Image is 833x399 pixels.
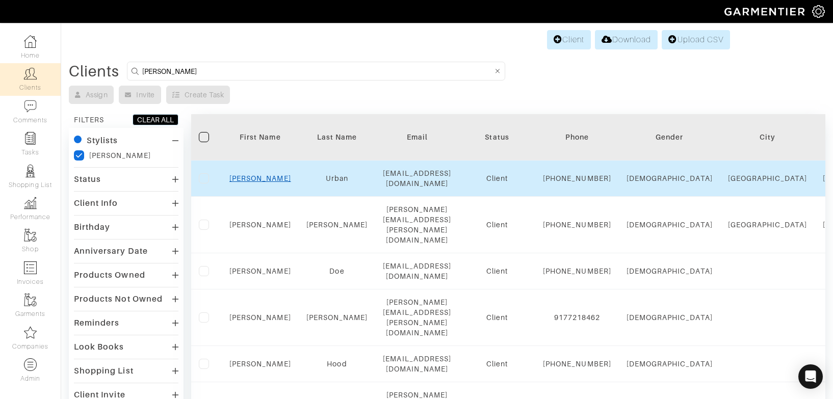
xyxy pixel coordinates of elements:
th: Toggle SortBy [299,114,376,161]
img: graph-8b7af3c665d003b59727f371ae50e7771705bf0c487971e6e97d053d13c5068d.png [24,197,37,209]
img: stylists-icon-eb353228a002819b7ec25b43dbf5f0378dd9e0616d9560372ff212230b889e62.png [24,165,37,177]
a: [PERSON_NAME] [229,313,291,322]
div: Client Info [74,198,118,208]
div: Anniversary Date [74,246,148,256]
div: Look Books [74,342,124,352]
div: Reminders [74,318,119,328]
img: comment-icon-a0a6a9ef722e966f86d9cbdc48e553b5cf19dbc54f86b18d962a5391bc8f6eb6.png [24,100,37,113]
div: Client [466,173,528,183]
div: 9177218462 [543,312,611,323]
img: reminder-icon-8004d30b9f0a5d33ae49ab947aed9ed385cf756f9e5892f1edd6e32f2345188e.png [24,132,37,145]
div: Client [466,359,528,369]
button: CLEAR ALL [133,114,178,125]
div: [PERSON_NAME][EMAIL_ADDRESS][PERSON_NAME][DOMAIN_NAME] [383,297,451,338]
a: Hood [327,360,347,368]
div: CLEAR ALL [137,115,174,125]
div: FILTERS [74,115,104,125]
div: [DEMOGRAPHIC_DATA] [627,220,713,230]
div: Phone [543,132,611,142]
a: Upload CSV [662,30,730,49]
div: Client [466,220,528,230]
div: Client [466,312,528,323]
a: Client [547,30,591,49]
div: Shopping List [74,366,134,376]
div: Clients [69,66,119,76]
div: [DEMOGRAPHIC_DATA] [627,173,713,183]
a: [PERSON_NAME] [229,174,291,182]
img: garments-icon-b7da505a4dc4fd61783c78ac3ca0ef83fa9d6f193b1c9dc38574b1d14d53ca28.png [24,229,37,242]
img: clients-icon-6bae9207a08558b7cb47a8932f037763ab4055f8c8b6bfacd5dc20c3e0201464.png [24,67,37,80]
div: [EMAIL_ADDRESS][DOMAIN_NAME] [383,261,451,281]
th: Toggle SortBy [459,114,535,161]
div: Last Name [306,132,368,142]
div: [GEOGRAPHIC_DATA] [728,173,808,183]
div: [PERSON_NAME][EMAIL_ADDRESS][PERSON_NAME][DOMAIN_NAME] [383,204,451,245]
div: [PHONE_NUMBER] [543,359,611,369]
div: [PHONE_NUMBER] [543,266,611,276]
a: [PERSON_NAME] [229,221,291,229]
a: Doe [329,267,344,275]
div: [EMAIL_ADDRESS][DOMAIN_NAME] [383,168,451,189]
img: dashboard-icon-dbcd8f5a0b271acd01030246c82b418ddd0df26cd7fceb0bd07c9910d44c42f6.png [24,35,37,48]
div: Status [466,132,528,142]
div: Products Owned [74,270,145,280]
div: Products Not Owned [74,294,163,304]
a: [PERSON_NAME] [229,267,291,275]
div: [PERSON_NAME] [89,150,151,161]
div: First Name [229,132,291,142]
img: companies-icon-14a0f246c7e91f24465de634b560f0151b0cc5c9ce11af5fac52e6d7d6371812.png [24,326,37,339]
div: Stylists [87,136,118,146]
div: [PHONE_NUMBER] [543,220,611,230]
a: Download [595,30,658,49]
a: [PERSON_NAME] [306,221,368,229]
div: City [728,132,808,142]
div: [DEMOGRAPHIC_DATA] [627,359,713,369]
th: Toggle SortBy [619,114,720,161]
a: [PERSON_NAME] [306,313,368,322]
div: [DEMOGRAPHIC_DATA] [627,312,713,323]
img: garments-icon-b7da505a4dc4fd61783c78ac3ca0ef83fa9d6f193b1c9dc38574b1d14d53ca28.png [24,294,37,306]
img: garmentier-logo-header-white-b43fb05a5012e4ada735d5af1a66efaba907eab6374d6393d1fbf88cb4ef424d.png [719,3,812,20]
div: Gender [627,132,713,142]
div: [PHONE_NUMBER] [543,173,611,183]
div: Birthday [74,222,110,232]
div: Email [383,132,451,142]
div: [DEMOGRAPHIC_DATA] [627,266,713,276]
a: [PERSON_NAME] [229,360,291,368]
img: gear-icon-white-bd11855cb880d31180b6d7d6211b90ccbf57a29d726f0c71d8c61bd08dd39cc2.png [812,5,825,18]
div: [EMAIL_ADDRESS][DOMAIN_NAME] [383,354,451,374]
div: [GEOGRAPHIC_DATA] [728,220,808,230]
a: Urban [326,174,348,182]
input: Search by name, email, phone, city, or state [142,65,492,77]
div: Open Intercom Messenger [798,364,823,389]
img: custom-products-icon-6973edde1b6c6774590e2ad28d3d057f2f42decad08aa0e48061009ba2575b3a.png [24,358,37,371]
img: orders-icon-0abe47150d42831381b5fb84f609e132dff9fe21cb692f30cb5eec754e2cba89.png [24,261,37,274]
th: Toggle SortBy [222,114,299,161]
div: Client [466,266,528,276]
div: Status [74,174,101,184]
